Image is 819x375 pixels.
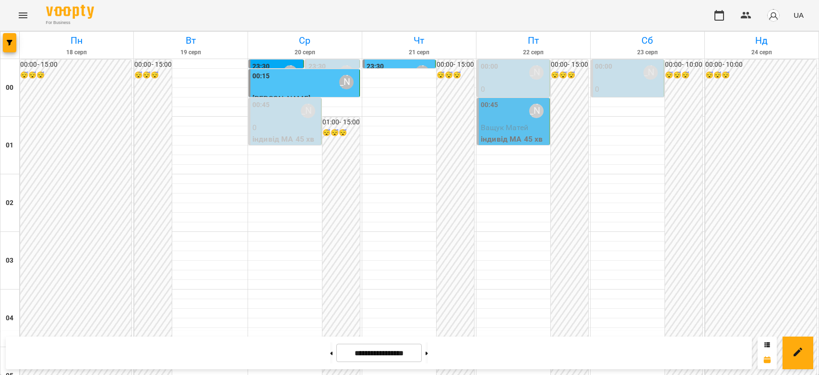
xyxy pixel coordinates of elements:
[134,70,172,81] h6: 😴😴😴
[592,48,703,57] h6: 23 серп
[339,75,354,89] div: Бондарєва Валерія
[252,133,319,156] p: індивід МА 45 хв ([PERSON_NAME])
[46,20,94,26] span: For Business
[252,100,270,110] label: 00:45
[437,70,474,81] h6: 😴😴😴
[767,9,780,22] img: avatar_s.png
[481,84,547,95] p: 0
[249,48,360,57] h6: 20 серп
[301,104,315,118] div: Бондарєва Валерія
[481,133,547,145] p: індивід МА 45 хв
[46,5,94,19] img: Voopty Logo
[481,95,547,118] p: індивід МА 45 хв ([PERSON_NAME])
[551,60,588,70] h6: 00:00 - 15:00
[367,61,384,72] label: 23:30
[252,61,270,72] label: 23:30
[135,48,246,57] h6: 19 серп
[20,60,131,70] h6: 00:00 - 15:00
[643,65,658,80] div: Бондарєва Валерія
[252,71,270,82] label: 00:15
[706,33,817,48] h6: Нд
[415,65,429,80] div: Бондарєва Валерія
[705,70,817,81] h6: 😴😴😴
[592,33,703,48] h6: Сб
[705,60,817,70] h6: 00:00 - 10:00
[134,60,172,70] h6: 00:00 - 15:00
[6,255,13,266] h6: 03
[665,60,702,70] h6: 00:00 - 10:00
[790,6,807,24] button: UA
[595,84,662,95] p: 0
[339,65,354,80] div: Бондарєва Валерія
[364,48,475,57] h6: 21 серп
[12,4,35,27] button: Menu
[481,100,499,110] label: 00:45
[6,83,13,93] h6: 00
[322,117,360,128] h6: 01:00 - 15:00
[437,60,474,70] h6: 00:00 - 15:00
[6,198,13,208] h6: 02
[481,123,529,132] span: Ващук Матей
[135,33,246,48] h6: Вт
[794,10,804,20] span: UA
[252,122,319,133] p: 0
[249,33,360,48] h6: Ср
[21,33,132,48] h6: Пн
[364,33,475,48] h6: Чт
[283,65,297,80] div: Бондарєва Валерія
[595,95,662,118] p: індивід МА 45 хв ([PERSON_NAME])
[6,313,13,324] h6: 04
[665,70,702,81] h6: 😴😴😴
[322,128,360,138] h6: 😴😴😴
[706,48,817,57] h6: 24 серп
[595,61,613,72] label: 00:00
[478,48,589,57] h6: 22 серп
[252,94,310,103] span: [PERSON_NAME]
[20,70,131,81] h6: 😴😴😴
[21,48,132,57] h6: 18 серп
[529,104,544,118] div: Бондарєва Валерія
[481,61,499,72] label: 00:00
[478,33,589,48] h6: Пт
[6,140,13,151] h6: 01
[529,65,544,80] div: Бондарєва Валерія
[551,70,588,81] h6: 😴😴😴
[309,61,326,72] label: 23:30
